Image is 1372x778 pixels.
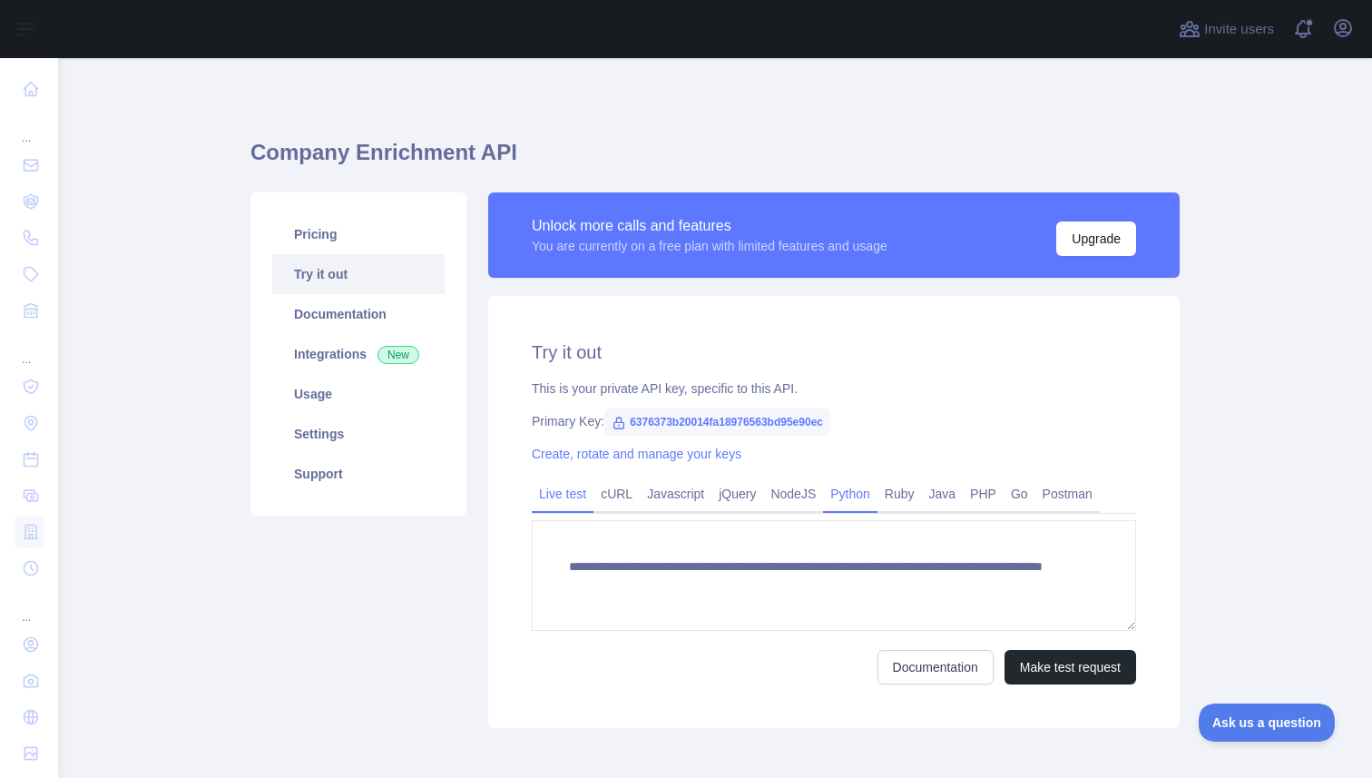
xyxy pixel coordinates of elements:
[763,479,823,508] a: NodeJS
[272,374,445,414] a: Usage
[272,334,445,374] a: Integrations New
[532,412,1136,430] div: Primary Key:
[272,254,445,294] a: Try it out
[15,109,44,145] div: ...
[377,346,419,364] span: New
[1199,704,1336,742] iframe: Toggle Customer Support
[1056,222,1136,256] button: Upgrade
[877,650,994,684] a: Documentation
[272,454,445,494] a: Support
[823,479,877,508] a: Python
[604,409,830,436] span: 6376373b20014fa18976563bd95e90ec
[922,479,964,508] a: Java
[532,215,887,237] div: Unlock more calls and features
[963,479,1004,508] a: PHP
[532,340,1136,365] h2: Try it out
[532,479,593,508] a: Live test
[640,479,711,508] a: Javascript
[532,447,741,461] a: Create, rotate and manage your keys
[15,588,44,625] div: ...
[15,330,44,367] div: ...
[272,214,445,254] a: Pricing
[272,294,445,334] a: Documentation
[593,479,640,508] a: cURL
[1035,479,1100,508] a: Postman
[877,479,922,508] a: Ruby
[1004,479,1035,508] a: Go
[532,379,1136,398] div: This is your private API key, specific to this API.
[1175,15,1278,44] button: Invite users
[1004,650,1136,684] button: Make test request
[711,479,763,508] a: jQuery
[532,237,887,255] div: You are currently on a free plan with limited features and usage
[272,414,445,454] a: Settings
[1204,19,1274,40] span: Invite users
[250,138,1180,182] h1: Company Enrichment API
